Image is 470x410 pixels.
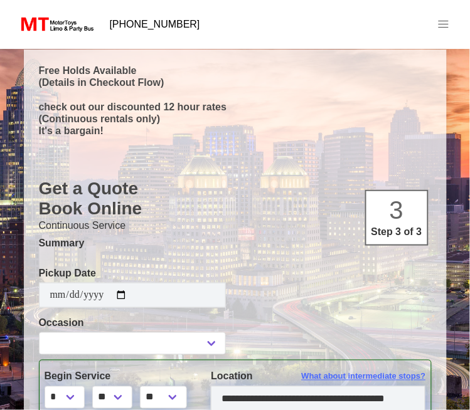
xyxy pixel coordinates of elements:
img: MotorToys Logo [18,16,95,33]
p: It's a bargain! [39,125,432,137]
span: Location [211,371,253,382]
a: menu [427,8,460,41]
span: 3 [390,196,403,224]
p: Continuous Service [39,218,432,233]
p: Step 3 of 3 [371,224,422,239]
p: Summary [39,236,432,251]
label: Occasion [39,315,226,330]
label: Pickup Date [39,266,226,281]
h1: Get a Quote Book Online [39,179,432,218]
label: Begin Service [45,369,193,384]
p: check out our discounted 12 hour rates [39,101,432,113]
p: Free Holds Available [39,65,432,76]
p: (Continuous rentals only) [39,113,432,125]
p: (Details in Checkout Flow) [39,76,432,88]
span: What about intermediate stops? [302,371,426,383]
a: [PHONE_NUMBER] [102,12,208,37]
